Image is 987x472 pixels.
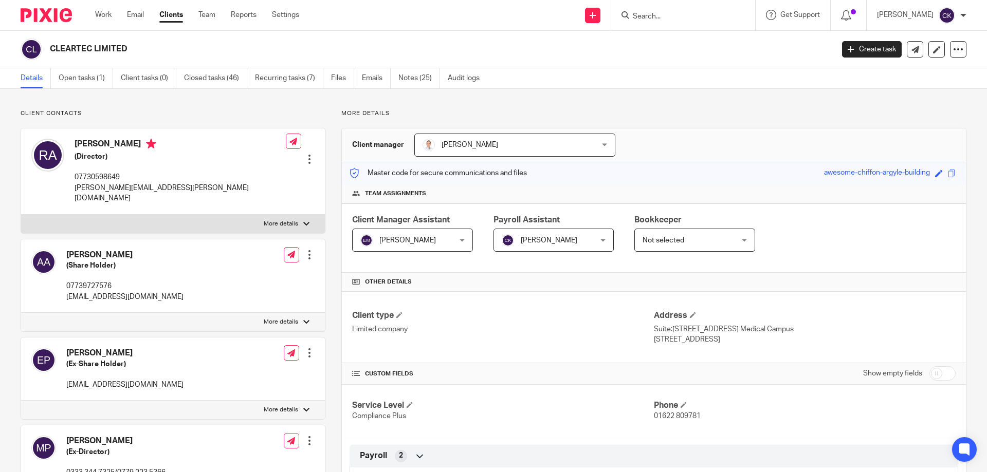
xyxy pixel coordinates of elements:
[877,10,934,20] p: [PERSON_NAME]
[362,68,391,88] a: Emails
[21,68,51,88] a: Details
[780,11,820,18] span: Get Support
[66,436,184,446] h4: [PERSON_NAME]
[66,348,184,358] h4: [PERSON_NAME]
[399,450,403,461] span: 2
[75,152,286,162] h5: (Director)
[352,140,404,150] h3: Client manager
[939,7,955,24] img: svg%3E
[654,310,956,321] h4: Address
[264,220,298,228] p: More details
[272,10,299,20] a: Settings
[198,10,215,20] a: Team
[341,109,966,118] p: More details
[448,68,487,88] a: Audit logs
[66,260,184,271] h5: (Share Holder)
[121,68,176,88] a: Client tasks (0)
[66,250,184,260] h4: [PERSON_NAME]
[31,250,56,274] img: svg%3E
[360,234,373,247] img: svg%3E
[352,324,654,334] p: Limited company
[59,68,113,88] a: Open tasks (1)
[365,190,426,198] span: Team assignments
[365,278,412,286] span: Other details
[352,400,654,411] h4: Service Level
[379,237,436,244] span: [PERSON_NAME]
[352,412,406,420] span: Compliance Plus
[502,234,514,247] img: svg%3E
[31,139,64,172] img: svg%3E
[21,109,325,118] p: Client contacts
[66,380,184,390] p: [EMAIL_ADDRESS][DOMAIN_NAME]
[75,172,286,182] p: 07730598649
[643,237,684,244] span: Not selected
[863,368,922,379] label: Show empty fields
[360,450,387,461] span: Payroll
[66,292,184,302] p: [EMAIL_ADDRESS][DOMAIN_NAME]
[50,44,671,54] h2: CLEARTEC LIMITED
[146,139,156,149] i: Primary
[654,412,701,420] span: 01622 809781
[75,139,286,152] h4: [PERSON_NAME]
[231,10,257,20] a: Reports
[352,370,654,378] h4: CUSTOM FIELDS
[66,281,184,291] p: 07739727576
[632,12,724,22] input: Search
[75,183,286,204] p: [PERSON_NAME][EMAIL_ADDRESS][PERSON_NAME][DOMAIN_NAME]
[654,334,956,345] p: [STREET_ADDRESS]
[493,216,560,224] span: Payroll Assistant
[423,139,435,151] img: accounting-firm-kent-will-wood-e1602855177279.jpg
[21,39,42,60] img: svg%3E
[66,447,184,457] h5: (Ex-Director)
[184,68,247,88] a: Closed tasks (46)
[264,406,298,414] p: More details
[350,168,527,178] p: Master code for secure communications and files
[634,216,682,224] span: Bookkeeper
[159,10,183,20] a: Clients
[352,310,654,321] h4: Client type
[442,141,498,148] span: [PERSON_NAME]
[264,318,298,326] p: More details
[31,348,56,372] img: svg%3E
[21,8,72,22] img: Pixie
[127,10,144,20] a: Email
[654,324,956,334] p: Suite:[STREET_ADDRESS] Medical Campus
[255,68,323,88] a: Recurring tasks (7)
[352,216,450,224] span: Client Manager Assistant
[331,68,354,88] a: Files
[66,359,184,369] h5: (Ex-Share Holder)
[521,237,577,244] span: [PERSON_NAME]
[824,167,930,179] div: awesome-chiffon-argyle-building
[31,436,56,460] img: svg%3E
[398,68,440,88] a: Notes (25)
[842,41,902,58] a: Create task
[654,400,956,411] h4: Phone
[95,10,112,20] a: Work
